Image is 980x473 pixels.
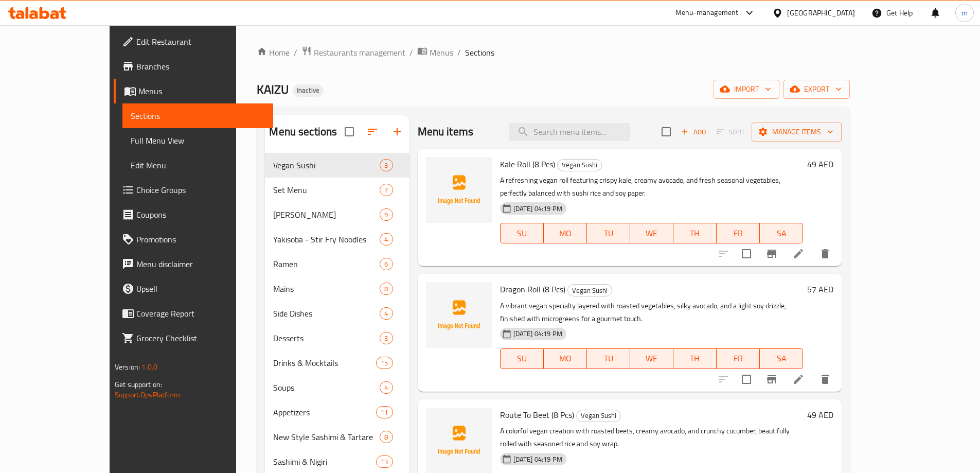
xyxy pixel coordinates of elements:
span: Side Dishes [273,307,380,320]
img: Kale Roll (8 Pcs) [426,157,492,223]
a: Coverage Report [114,301,273,326]
span: Edit Restaurant [136,36,265,48]
span: TH [678,351,712,366]
span: Manage items [760,126,833,138]
button: TU [587,348,630,369]
div: [GEOGRAPHIC_DATA] [787,7,855,19]
img: Dragon Roll (8 Pcs) [426,282,492,348]
span: Add [680,126,707,138]
span: SU [505,226,540,241]
span: Inactive [293,86,324,95]
span: Add item [677,124,710,140]
a: Choice Groups [114,178,273,202]
h6: 49 AED [807,408,833,422]
span: 4 [380,383,392,393]
span: MO [548,226,583,241]
div: Vegan Sushi3 [265,153,409,178]
p: A colorful vegan creation with roasted beets, creamy avocado, and crunchy cucumber, beautifully r... [500,425,804,450]
a: Edit Menu [122,153,273,178]
div: Set Menu7 [265,178,409,202]
a: Promotions [114,227,273,252]
div: items [380,307,393,320]
li: / [457,46,461,59]
div: items [376,456,393,468]
div: items [376,406,393,418]
input: search [509,123,630,141]
div: items [376,357,393,369]
h6: 49 AED [807,157,833,171]
span: Full Menu View [131,134,265,147]
div: Side Dishes4 [265,301,409,326]
div: Vegan Sushi [576,410,621,422]
span: Edit Menu [131,159,265,171]
span: Sections [465,46,494,59]
span: Get support on: [115,378,162,391]
span: WE [634,226,669,241]
h6: 57 AED [807,282,833,296]
span: Menus [138,85,265,97]
button: Add [677,124,710,140]
div: Menu-management [675,7,739,19]
button: SU [500,348,544,369]
span: Yakisoba - Stir Fry Noodles [273,233,380,246]
span: 11 [377,408,392,417]
span: 9 [380,210,392,220]
span: Vegan Sushi [558,159,601,171]
span: Menus [430,46,453,59]
button: MO [544,348,587,369]
div: [PERSON_NAME]9 [265,202,409,227]
a: Support.OpsPlatform [115,388,180,401]
h2: Menu sections [269,124,337,139]
button: SA [760,348,803,369]
span: [PERSON_NAME] [273,208,380,221]
div: Soups4 [265,375,409,400]
a: Grocery Checklist [114,326,273,351]
button: TH [673,223,717,243]
button: TU [587,223,630,243]
span: Set Menu [273,184,380,196]
a: Edit Restaurant [114,29,273,54]
button: Branch-specific-item [759,241,784,266]
span: import [722,83,771,96]
button: SA [760,223,803,243]
span: m [961,7,968,19]
div: Vegan Sushi [557,159,602,171]
span: Desserts [273,332,380,344]
nav: breadcrumb [257,46,850,59]
button: FR [717,348,760,369]
span: SA [764,351,799,366]
div: items [380,233,393,246]
button: export [783,80,850,99]
button: WE [630,223,673,243]
div: Soups [273,381,380,394]
a: Menus [114,79,273,103]
span: Upsell [136,283,265,295]
span: Promotions [136,233,265,246]
div: items [380,184,393,196]
span: Menu disclaimer [136,258,265,270]
span: 3 [380,334,392,343]
p: A vibrant vegan specialty layered with roasted vegetables, silky avocado, and a light soy drizzle... [500,300,804,325]
a: Edit menu item [792,248,805,260]
span: export [792,83,842,96]
span: 15 [377,358,392,368]
span: Sort sections [360,119,385,144]
a: Full Menu View [122,128,273,153]
span: Dragon Roll (8 Pcs) [500,282,565,297]
div: items [380,283,393,295]
a: Coupons [114,202,273,227]
span: Ramen [273,258,380,270]
span: Vegan Sushi [273,159,380,171]
span: MO [548,351,583,366]
button: Manage items [752,122,842,142]
button: Add section [385,119,409,144]
div: items [380,258,393,270]
li: / [409,46,413,59]
a: Restaurants management [301,46,405,59]
span: Coupons [136,208,265,221]
span: Drinks & Mocktails [273,357,376,369]
button: delete [813,367,838,392]
button: Branch-specific-item [759,367,784,392]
